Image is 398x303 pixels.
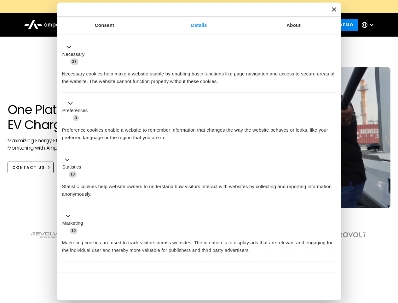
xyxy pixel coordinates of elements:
[62,234,336,254] div: Marketing cookies are used to track visitors across websites. The intention is to display ads tha...
[62,178,336,198] div: Statistic cookies help website owners to understand how visitors interact with websites by collec...
[329,232,367,237] img: Aerovolt Logo
[8,137,127,151] p: Maximizing Energy Efficiency, Uptime, and 24/7 Monitoring with Ampcontrol Solutions
[62,212,87,235] button: Marketing (10)
[245,277,336,295] button: Okay
[69,171,77,177] span: 13
[70,228,78,234] span: 10
[62,220,83,227] label: Marketing
[70,58,78,65] span: 27
[57,17,152,34] a: Consent
[8,162,54,173] a: CONTACT US
[62,163,81,171] label: Statistics
[62,269,114,276] button: Unclassified (2)
[62,43,89,65] button: Necessary (27)
[62,107,88,114] label: Preferences
[246,17,341,34] a: About
[62,156,85,178] button: Statistics (13)
[8,102,127,132] h1: One Platform for EV Charging Hubs
[12,165,45,170] div: CONTACT US
[62,100,92,122] button: Preferences (3)
[332,7,336,12] button: Close banner
[62,122,336,141] div: Preference cookies enable a website to remember information that changes the way the website beha...
[152,17,246,34] a: Details
[57,3,341,10] a: New Webinars: Register to Upcoming WebinarsREGISTER HERE
[104,270,110,276] span: 2
[62,65,336,85] div: Necessary cookies help make a website usable by enabling basic functions like page navigation and...
[73,115,79,121] span: 3
[62,51,85,58] label: Necessary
